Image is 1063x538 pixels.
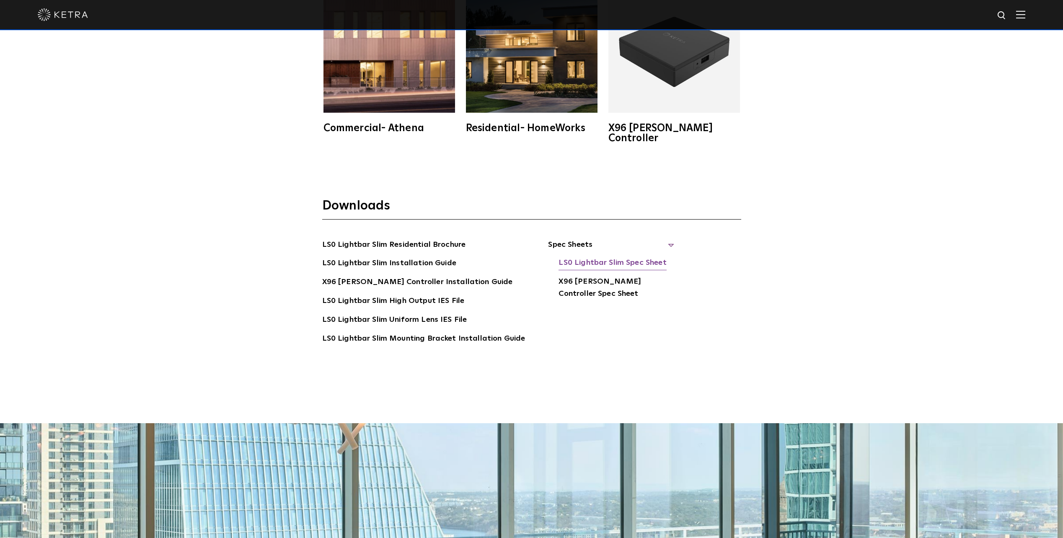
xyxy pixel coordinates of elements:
[1016,10,1025,18] img: Hamburger%20Nav.svg
[322,239,466,252] a: LS0 Lightbar Slim Residential Brochure
[548,239,674,257] span: Spec Sheets
[322,295,465,308] a: LS0 Lightbar Slim High Output IES File
[322,257,456,271] a: LS0 Lightbar Slim Installation Guide
[38,8,88,21] img: ketra-logo-2019-white
[559,276,674,301] a: X96 [PERSON_NAME] Controller Spec Sheet
[608,123,740,143] div: X96 [PERSON_NAME] Controller
[559,257,666,270] a: LS0 Lightbar Slim Spec Sheet
[322,314,467,327] a: LS0 Lightbar Slim Uniform Lens IES File
[322,198,741,220] h3: Downloads
[322,333,525,346] a: LS0 Lightbar Slim Mounting Bracket Installation Guide
[323,123,455,133] div: Commercial- Athena
[997,10,1007,21] img: search icon
[466,123,597,133] div: Residential- HomeWorks
[322,276,513,290] a: X96 [PERSON_NAME] Controller Installation Guide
